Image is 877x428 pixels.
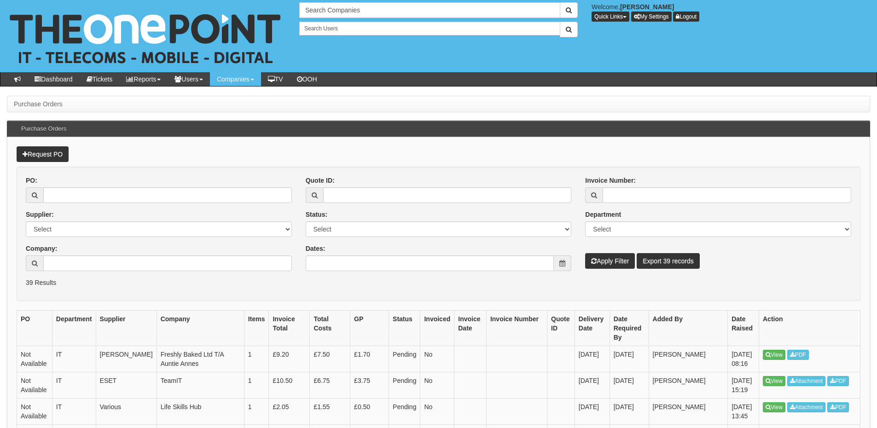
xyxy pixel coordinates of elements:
[585,176,636,185] label: Invoice Number:
[299,2,560,18] input: Search Companies
[454,310,487,346] th: Invoice Date
[310,310,350,346] th: Total Costs
[389,310,420,346] th: Status
[787,402,826,412] a: Attachment
[28,72,80,86] a: Dashboard
[52,346,96,372] td: IT
[649,310,728,346] th: Added By
[759,310,860,346] th: Action
[306,176,335,185] label: Quote ID:
[244,310,269,346] th: Items
[157,398,244,424] td: Life Skills Hub
[17,372,52,398] td: Not Available
[631,12,672,22] a: My Settings
[728,372,759,398] td: [DATE] 15:19
[827,376,849,386] a: PDF
[728,398,759,424] td: [DATE] 13:45
[420,310,454,346] th: Invoiced
[350,398,389,424] td: £0.50
[310,372,350,398] td: £6.75
[26,278,851,287] p: 39 Results
[26,244,57,253] label: Company:
[763,402,785,412] a: View
[575,346,610,372] td: [DATE]
[827,402,849,412] a: PDF
[17,121,71,137] h3: Purchase Orders
[96,310,157,346] th: Supplier
[787,350,809,360] a: PDF
[610,310,649,346] th: Date Required By
[575,398,610,424] td: [DATE]
[763,376,785,386] a: View
[420,346,454,372] td: No
[96,372,157,398] td: ESET
[420,372,454,398] td: No
[244,372,269,398] td: 1
[96,346,157,372] td: [PERSON_NAME]
[575,310,610,346] th: Delivery Date
[389,398,420,424] td: Pending
[649,346,728,372] td: [PERSON_NAME]
[290,72,324,86] a: OOH
[728,346,759,372] td: [DATE] 08:16
[244,398,269,424] td: 1
[306,244,325,253] label: Dates:
[763,350,785,360] a: View
[17,398,52,424] td: Not Available
[585,253,635,269] button: Apply Filter
[310,346,350,372] td: £7.50
[261,72,290,86] a: TV
[80,72,120,86] a: Tickets
[269,310,310,346] th: Invoice Total
[649,372,728,398] td: [PERSON_NAME]
[610,346,649,372] td: [DATE]
[585,2,877,22] div: Welcome,
[52,310,96,346] th: Department
[119,72,168,86] a: Reports
[168,72,210,86] a: Users
[610,372,649,398] td: [DATE]
[637,253,700,269] a: Export 39 records
[592,12,629,22] button: Quick Links
[269,372,310,398] td: £10.50
[52,398,96,424] td: IT
[17,146,69,162] a: Request PO
[157,372,244,398] td: TeamIT
[26,176,37,185] label: PO:
[585,210,621,219] label: Department
[17,310,52,346] th: PO
[306,210,327,219] label: Status:
[299,22,560,35] input: Search Users
[673,12,699,22] a: Logout
[52,372,96,398] td: IT
[649,398,728,424] td: [PERSON_NAME]
[728,310,759,346] th: Date Raised
[157,310,244,346] th: Company
[210,72,261,86] a: Companies
[389,372,420,398] td: Pending
[350,346,389,372] td: £1.70
[17,346,52,372] td: Not Available
[350,310,389,346] th: GP
[610,398,649,424] td: [DATE]
[486,310,547,346] th: Invoice Number
[620,3,674,11] b: [PERSON_NAME]
[547,310,575,346] th: Quote ID
[26,210,54,219] label: Supplier:
[420,398,454,424] td: No
[575,372,610,398] td: [DATE]
[350,372,389,398] td: £3.75
[14,99,63,109] li: Purchase Orders
[157,346,244,372] td: Freshly Baked Ltd T/A Auntie Annes
[269,398,310,424] td: £2.05
[244,346,269,372] td: 1
[787,376,826,386] a: Attachment
[96,398,157,424] td: Various
[389,346,420,372] td: Pending
[310,398,350,424] td: £1.55
[269,346,310,372] td: £9.20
